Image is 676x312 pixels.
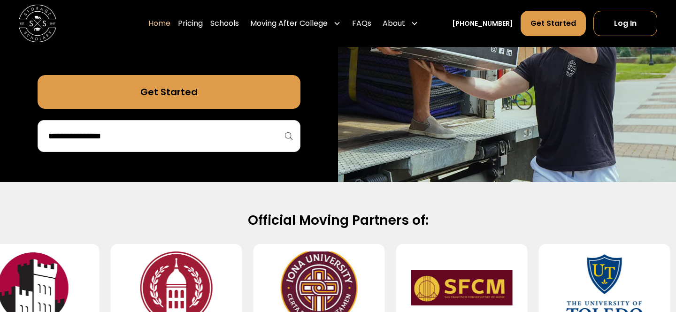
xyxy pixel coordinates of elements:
[19,5,56,42] img: Storage Scholars main logo
[148,10,170,37] a: Home
[452,19,513,29] a: [PHONE_NUMBER]
[210,10,239,37] a: Schools
[521,11,586,36] a: Get Started
[178,10,203,37] a: Pricing
[250,18,328,29] div: Moving After College
[379,10,422,37] div: About
[19,5,56,42] a: home
[246,10,345,37] div: Moving After College
[352,10,371,37] a: FAQs
[383,18,405,29] div: About
[593,11,657,36] a: Log In
[38,75,300,109] a: Get Started
[38,212,638,229] h2: Official Moving Partners of:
